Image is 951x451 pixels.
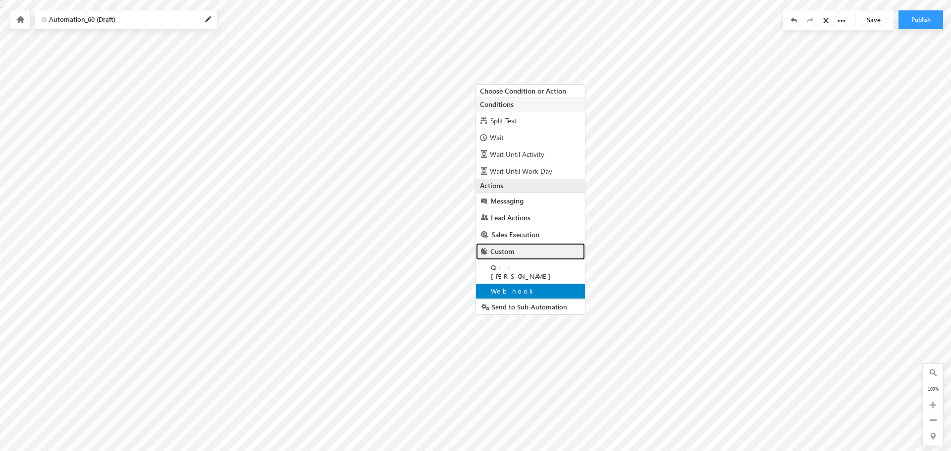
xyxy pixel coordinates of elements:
span: Send to Sub-Automation [489,302,567,311]
span: Custom [490,247,514,256]
span: Click to Edit [40,15,193,25]
div: Conditions [476,98,585,111]
a: Zoom Out [930,416,937,425]
a: Sales Execution [476,226,585,243]
div: Actions [476,179,585,192]
span: Lead Actions [491,213,530,222]
span: Wait Until Work Day [490,166,552,176]
span: Webhook [491,287,536,295]
a: Zoom In [929,401,936,410]
span: Messaging [490,196,524,205]
div: 100% [927,384,939,393]
button: Publish [898,10,943,29]
a: Save [859,10,894,29]
a: Messaging [476,193,585,209]
span: Automation_60 (Draft) [49,15,193,24]
div: Choose Condition or Action [476,85,585,98]
span: Split Test [490,116,517,125]
div: Click to Edit [35,10,217,29]
span: Wait [490,133,504,142]
span: Call [PERSON_NAME] [491,263,556,280]
span: Sales Execution [491,230,539,239]
div: Zoom Out [927,416,939,425]
div: Zoom In [927,399,939,410]
span: Wait Until Activity [490,150,544,159]
div: Click to Edit [35,10,218,30]
a: Custom [476,243,585,260]
a: Lead Actions [476,209,585,226]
